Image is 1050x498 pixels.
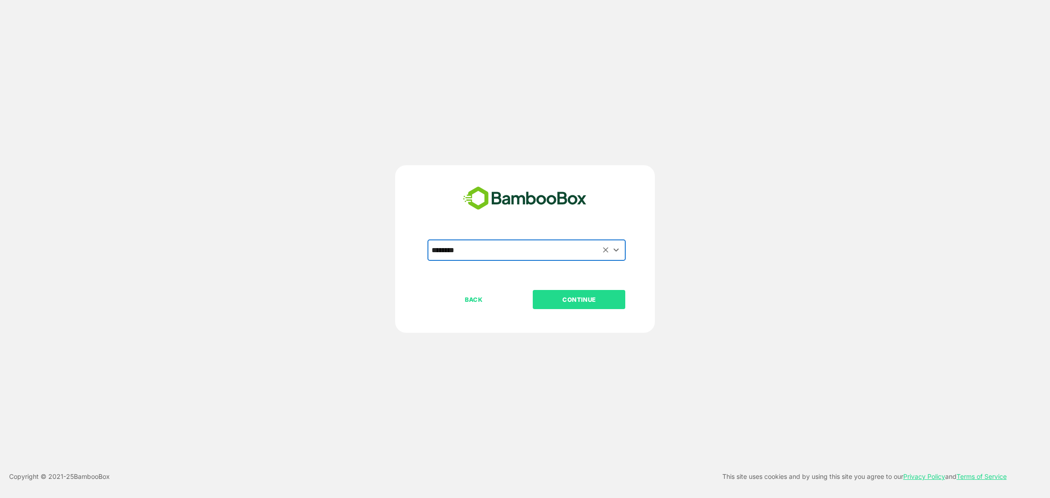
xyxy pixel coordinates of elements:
[722,471,1007,482] p: This site uses cookies and by using this site you agree to our and
[428,295,520,305] p: BACK
[903,473,945,480] a: Privacy Policy
[534,295,625,305] p: CONTINUE
[9,471,110,482] p: Copyright © 2021- 25 BambooBox
[610,244,623,256] button: Open
[427,290,520,309] button: BACK
[957,473,1007,480] a: Terms of Service
[601,245,611,255] button: Clear
[533,290,625,309] button: CONTINUE
[458,183,592,213] img: bamboobox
